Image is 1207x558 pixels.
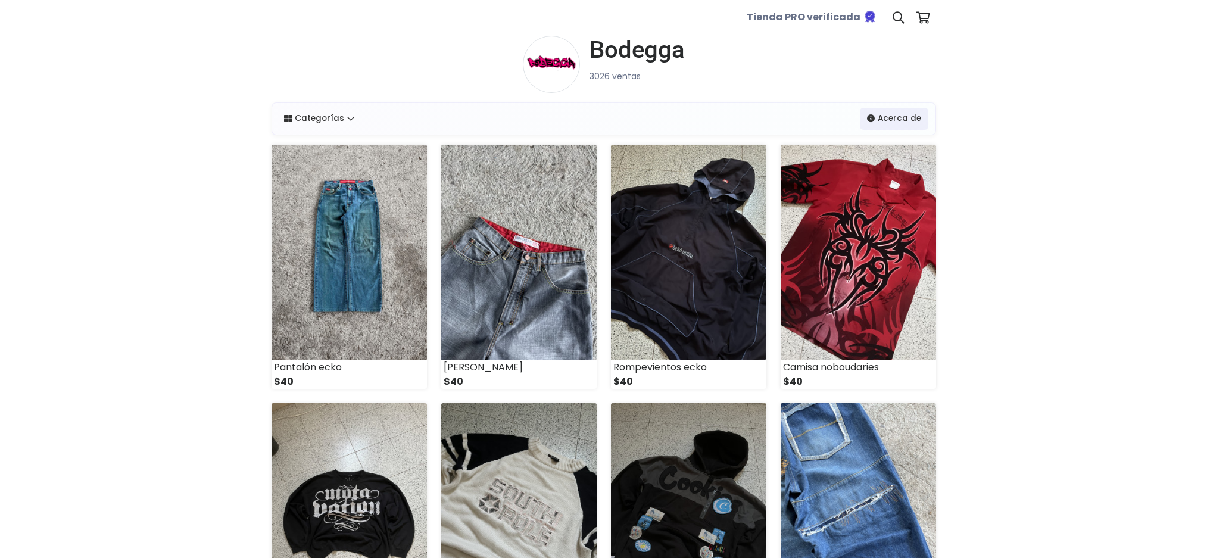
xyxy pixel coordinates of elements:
img: small_1721534674631.jpeg [441,145,597,360]
div: Camisa noboudaries [781,360,936,375]
b: Tienda PRO verificada [747,11,860,24]
img: Tienda verificada [863,10,877,24]
a: Categorías [277,108,362,129]
a: Acerca de [860,108,928,129]
div: $40 [611,375,766,389]
a: Bodegga [580,36,685,64]
a: [PERSON_NAME] $40 [441,145,597,389]
small: 3026 ventas [590,70,641,82]
a: Rompevientos ecko $40 [611,145,766,389]
a: Pantalón ecko $40 [272,145,427,389]
div: $40 [441,375,597,389]
div: Pantalón ecko [272,360,427,375]
div: $40 [781,375,936,389]
img: small_1721534755276.jpeg [272,145,427,360]
a: Camisa noboudaries $40 [781,145,936,389]
div: $40 [272,375,427,389]
div: [PERSON_NAME] [441,360,597,375]
h1: Bodegga [590,36,685,64]
img: small.png [523,36,580,93]
div: Rompevientos ecko [611,360,766,375]
img: small_1721534611793.jpeg [611,145,766,360]
img: small_1721534553890.jpeg [781,145,936,360]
